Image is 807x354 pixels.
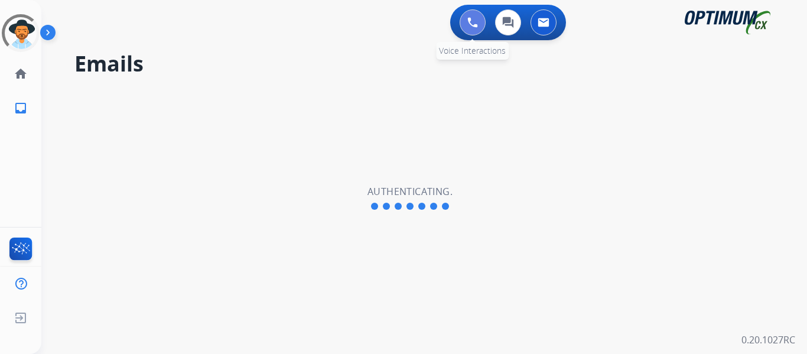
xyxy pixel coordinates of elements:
h2: Authenticating. [367,184,453,199]
h2: Emails [74,52,779,76]
p: 0.20.1027RC [741,333,795,347]
mat-icon: home [14,67,28,81]
mat-icon: inbox [14,101,28,115]
span: Voice Interactions [439,45,506,56]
